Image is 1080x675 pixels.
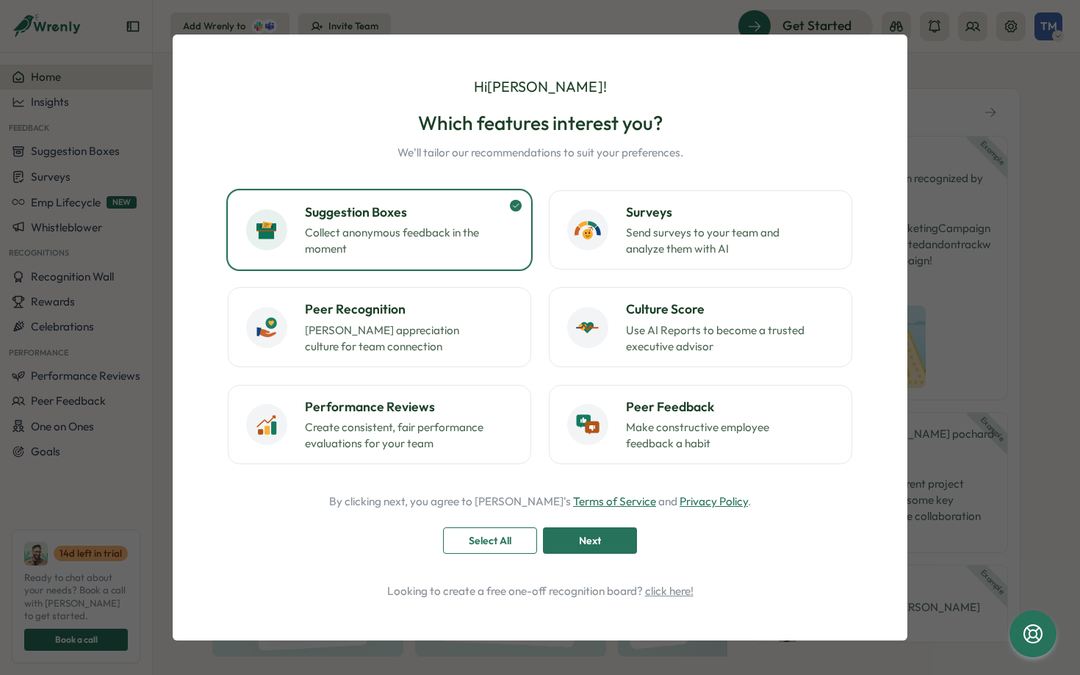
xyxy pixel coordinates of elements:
button: Performance ReviewsCreate consistent, fair performance evaluations for your team [228,385,531,464]
h3: Performance Reviews [305,397,513,416]
h3: Peer Feedback [626,397,834,416]
h3: Peer Recognition [305,300,513,319]
h3: Suggestion Boxes [305,203,513,222]
button: Culture ScoreUse AI Reports to become a trusted executive advisor [549,287,852,367]
p: [PERSON_NAME] appreciation culture for team connection [305,322,489,355]
button: Peer FeedbackMake constructive employee feedback a habit [549,385,852,464]
p: Looking to create a free one-off recognition board? [214,583,866,599]
p: We'll tailor our recommendations to suit your preferences. [397,145,683,161]
a: Terms of Service [573,494,656,508]
h2: Which features interest you? [397,110,683,136]
button: Select All [443,527,537,554]
span: Next [579,528,601,553]
button: Peer Recognition[PERSON_NAME] appreciation culture for team connection [228,287,531,367]
h3: Surveys [626,203,834,222]
p: Send surveys to your team and analyze them with AI [626,225,810,257]
p: Collect anonymous feedback in the moment [305,225,489,257]
a: Privacy Policy [680,494,748,508]
p: Hi [PERSON_NAME] ! [474,76,607,98]
p: Make constructive employee feedback a habit [626,419,810,452]
button: Suggestion BoxesCollect anonymous feedback in the moment [228,190,531,270]
button: SurveysSend surveys to your team and analyze them with AI [549,190,852,270]
span: Select All [469,528,511,553]
a: click here! [645,584,694,598]
p: Create consistent, fair performance evaluations for your team [305,419,489,452]
h3: Culture Score [626,300,834,319]
button: Next [543,527,637,554]
p: Use AI Reports to become a trusted executive advisor [626,322,810,355]
p: By clicking next, you agree to [PERSON_NAME]'s and . [329,494,751,510]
